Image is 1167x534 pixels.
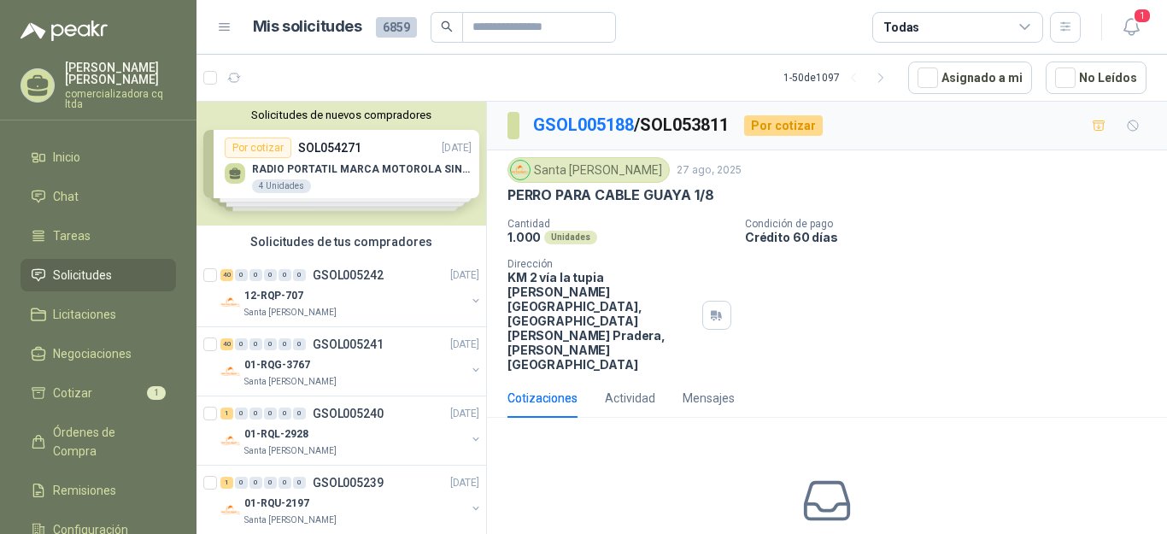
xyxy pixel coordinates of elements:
[441,21,453,32] span: search
[53,423,160,461] span: Órdenes de Compra
[244,496,309,512] p: 01-RQU-2197
[244,426,308,443] p: 01-RQL-2928
[511,161,530,179] img: Company Logo
[544,231,597,244] div: Unidades
[220,431,241,451] img: Company Logo
[264,408,277,420] div: 0
[507,258,695,270] p: Dirección
[249,408,262,420] div: 0
[293,269,306,281] div: 0
[21,377,176,409] a: Cotizar1
[53,344,132,363] span: Negociaciones
[264,269,277,281] div: 0
[203,109,479,121] button: Solicitudes de nuevos compradores
[313,269,384,281] p: GSOL005242
[244,444,337,458] p: Santa [PERSON_NAME]
[745,230,1160,244] p: Crédito 60 días
[1046,62,1146,94] button: No Leídos
[53,226,91,245] span: Tareas
[21,298,176,331] a: Licitaciones
[279,338,291,350] div: 0
[65,89,176,109] p: comercializadora cq ltda
[220,500,241,520] img: Company Logo
[220,403,483,458] a: 1 0 0 0 0 0 GSOL005240[DATE] Company Logo01-RQL-2928Santa [PERSON_NAME]
[65,62,176,85] p: [PERSON_NAME] [PERSON_NAME]
[1133,8,1152,24] span: 1
[220,408,233,420] div: 1
[264,338,277,350] div: 0
[53,384,92,402] span: Cotizar
[450,406,479,422] p: [DATE]
[53,305,116,324] span: Licitaciones
[220,269,233,281] div: 40
[21,259,176,291] a: Solicitudes
[279,408,291,420] div: 0
[249,338,262,350] div: 0
[244,375,337,389] p: Santa [PERSON_NAME]
[220,338,233,350] div: 40
[220,334,483,389] a: 40 0 0 0 0 0 GSOL005241[DATE] Company Logo01-RQG-3767Santa [PERSON_NAME]
[220,361,241,382] img: Company Logo
[533,112,730,138] p: / SOL053811
[507,389,578,408] div: Cotizaciones
[244,288,303,304] p: 12-RQP-707
[533,114,634,135] a: GSOL005188
[264,477,277,489] div: 0
[253,15,362,39] h1: Mis solicitudes
[507,218,731,230] p: Cantidad
[450,475,479,491] p: [DATE]
[53,481,116,500] span: Remisiones
[683,389,735,408] div: Mensajes
[53,148,80,167] span: Inicio
[220,477,233,489] div: 1
[279,477,291,489] div: 0
[244,306,337,320] p: Santa [PERSON_NAME]
[235,269,248,281] div: 0
[147,386,166,400] span: 1
[313,477,384,489] p: GSOL005239
[53,266,112,285] span: Solicitudes
[677,162,742,179] p: 27 ago, 2025
[53,187,79,206] span: Chat
[21,474,176,507] a: Remisiones
[507,230,541,244] p: 1.000
[249,269,262,281] div: 0
[235,338,248,350] div: 0
[450,267,479,284] p: [DATE]
[293,408,306,420] div: 0
[883,18,919,37] div: Todas
[313,408,384,420] p: GSOL005240
[450,337,479,353] p: [DATE]
[605,389,655,408] div: Actividad
[249,477,262,489] div: 0
[507,186,713,204] p: PERRO PARA CABLE GUAYA 1/8
[745,218,1160,230] p: Condición de pago
[244,357,310,373] p: 01-RQG-3767
[21,416,176,467] a: Órdenes de Compra
[244,513,337,527] p: Santa [PERSON_NAME]
[313,338,384,350] p: GSOL005241
[21,337,176,370] a: Negociaciones
[196,226,486,258] div: Solicitudes de tus compradores
[220,265,483,320] a: 40 0 0 0 0 0 GSOL005242[DATE] Company Logo12-RQP-707Santa [PERSON_NAME]
[279,269,291,281] div: 0
[783,64,894,91] div: 1 - 50 de 1097
[1116,12,1146,43] button: 1
[507,270,695,372] p: KM 2 vía la tupia [PERSON_NAME][GEOGRAPHIC_DATA], [GEOGRAPHIC_DATA][PERSON_NAME] Pradera , [PERSO...
[235,477,248,489] div: 0
[744,115,823,136] div: Por cotizar
[21,141,176,173] a: Inicio
[21,21,108,41] img: Logo peakr
[21,180,176,213] a: Chat
[507,157,670,183] div: Santa [PERSON_NAME]
[220,472,483,527] a: 1 0 0 0 0 0 GSOL005239[DATE] Company Logo01-RQU-2197Santa [PERSON_NAME]
[908,62,1032,94] button: Asignado a mi
[220,292,241,313] img: Company Logo
[376,17,417,38] span: 6859
[235,408,248,420] div: 0
[293,338,306,350] div: 0
[293,477,306,489] div: 0
[21,220,176,252] a: Tareas
[196,102,486,226] div: Solicitudes de nuevos compradoresPor cotizarSOL054271[DATE] RADIO PORTATIL MARCA MOTOROLA SIN PAN...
